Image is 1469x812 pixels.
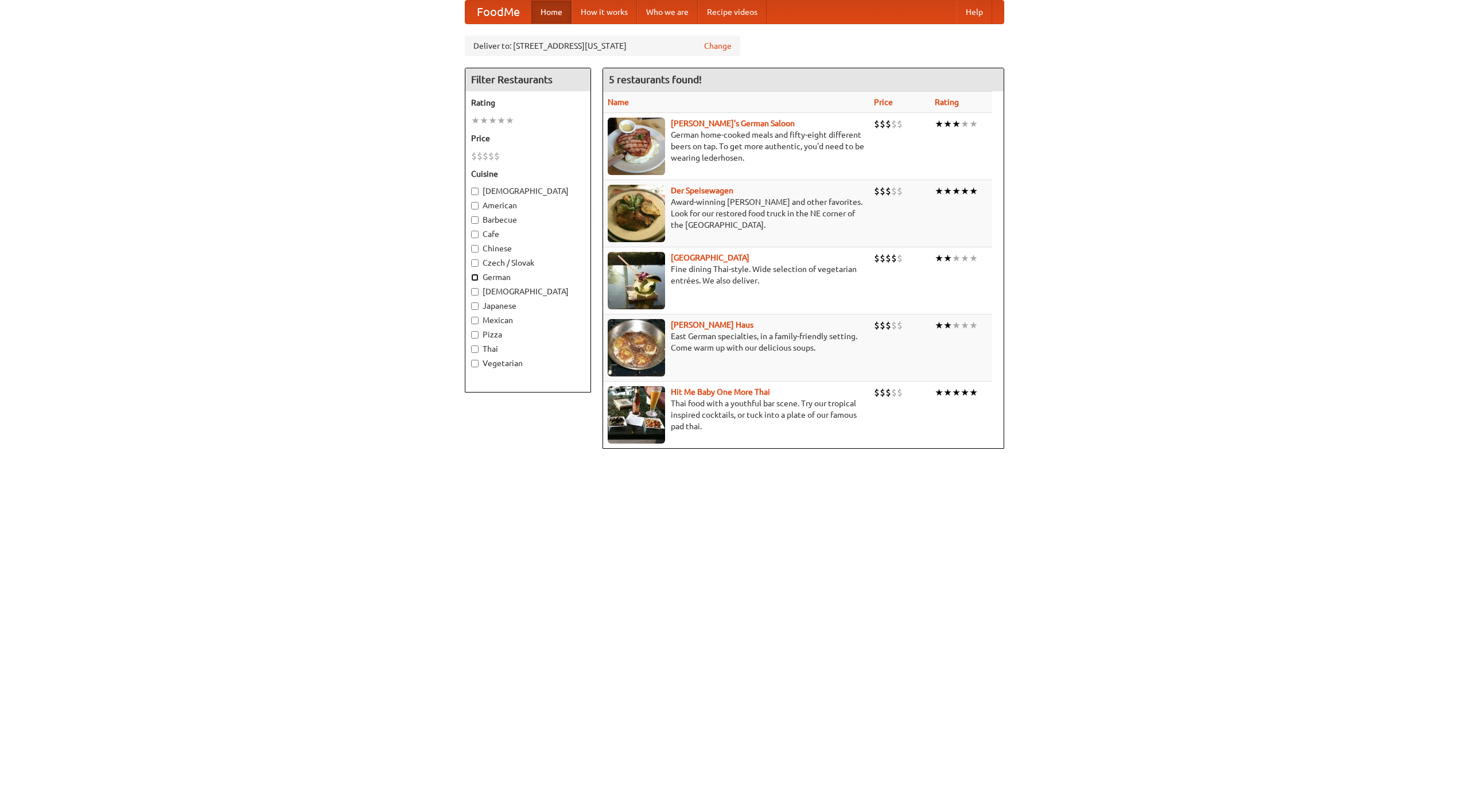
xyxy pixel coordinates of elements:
input: [DEMOGRAPHIC_DATA] [471,188,479,195]
a: Hit Me Baby One More Thai [671,387,770,397]
li: ★ [497,114,506,127]
input: Barbecue [471,216,479,224]
li: $ [897,319,903,332]
li: $ [880,252,885,265]
li: $ [880,319,885,332]
li: ★ [935,319,943,332]
label: Czech / Slovak [471,257,585,269]
li: $ [880,386,885,399]
label: [DEMOGRAPHIC_DATA] [471,286,585,297]
p: German home-cooked meals and fifty-eight different beers on tap. To get more authentic, you'd nee... [608,129,865,164]
a: Change [704,40,732,52]
li: ★ [943,319,952,332]
label: Cafe [471,228,585,240]
img: speisewagen.jpg [608,185,665,242]
li: $ [891,386,897,399]
a: How it works [572,1,637,24]
li: $ [897,185,903,197]
p: Thai food with a youthful bar scene. Try our tropical inspired cocktails, or tuck into a plate of... [608,398,865,432]
li: $ [483,150,488,162]
label: Thai [471,343,585,355]
input: Mexican [471,317,479,324]
b: [PERSON_NAME] Haus [671,320,753,329]
li: ★ [480,114,488,127]
li: $ [897,386,903,399]
li: $ [891,118,897,130]
li: ★ [935,252,943,265]
h5: Cuisine [471,168,585,180]
li: $ [874,118,880,130]
li: $ [874,319,880,332]
li: ★ [952,252,961,265]
input: Vegetarian [471,360,479,367]
a: Price [874,98,893,107]
li: $ [488,150,494,162]
li: $ [874,252,880,265]
a: FoodMe [465,1,531,24]
label: German [471,271,585,283]
label: Japanese [471,300,585,312]
input: Japanese [471,302,479,310]
li: ★ [935,185,943,197]
li: ★ [488,114,497,127]
a: Help [957,1,992,24]
label: Vegetarian [471,358,585,369]
li: $ [891,185,897,197]
input: Cafe [471,231,479,238]
li: ★ [952,118,961,130]
li: $ [885,185,891,197]
li: $ [897,252,903,265]
li: ★ [943,185,952,197]
input: German [471,274,479,281]
li: $ [471,150,477,162]
li: ★ [961,386,969,399]
a: Der Speisewagen [671,186,733,195]
p: Award-winning [PERSON_NAME] and other favorites. Look for our restored food truck in the NE corne... [608,196,865,231]
h5: Rating [471,97,585,108]
li: ★ [943,252,952,265]
li: ★ [952,185,961,197]
li: $ [885,252,891,265]
li: ★ [952,386,961,399]
li: ★ [943,118,952,130]
li: ★ [961,252,969,265]
li: ★ [969,252,978,265]
input: Chinese [471,245,479,252]
li: $ [885,118,891,130]
li: ★ [969,185,978,197]
a: Rating [935,98,959,107]
label: [DEMOGRAPHIC_DATA] [471,185,585,197]
label: Pizza [471,329,585,340]
img: esthers.jpg [608,118,665,175]
a: Name [608,98,629,107]
li: $ [880,185,885,197]
label: Chinese [471,243,585,254]
li: $ [885,319,891,332]
img: babythai.jpg [608,386,665,444]
input: American [471,202,479,209]
li: ★ [471,114,480,127]
h5: Price [471,133,585,144]
img: kohlhaus.jpg [608,319,665,376]
li: ★ [969,118,978,130]
p: Fine dining Thai-style. Wide selection of vegetarian entrées. We also deliver. [608,263,865,286]
p: East German specialties, in a family-friendly setting. Come warm up with our delicious soups. [608,331,865,353]
input: Czech / Slovak [471,259,479,267]
ng-pluralize: 5 restaurants found! [609,74,702,85]
li: ★ [952,319,961,332]
li: $ [880,118,885,130]
label: Barbecue [471,214,585,226]
a: [GEOGRAPHIC_DATA] [671,253,749,262]
li: ★ [969,386,978,399]
a: [PERSON_NAME]'s German Saloon [671,119,795,128]
li: ★ [506,114,514,127]
input: [DEMOGRAPHIC_DATA] [471,288,479,296]
li: $ [897,118,903,130]
li: ★ [961,118,969,130]
li: $ [477,150,483,162]
li: $ [885,386,891,399]
li: ★ [943,386,952,399]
